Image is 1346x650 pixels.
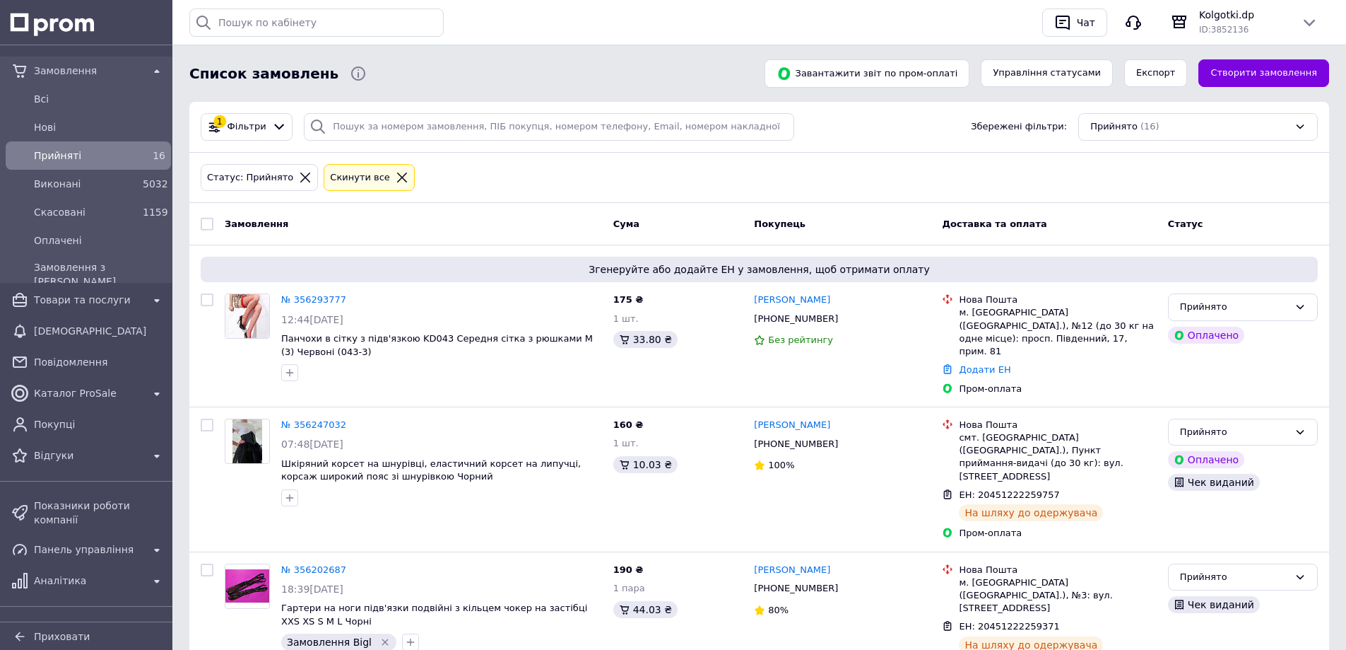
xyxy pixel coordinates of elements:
[34,260,165,289] span: Замовлення з [PERSON_NAME]
[225,218,288,228] span: Замовлення
[613,313,639,324] span: 1 шт.
[613,438,639,448] span: 1 шт.
[959,364,1010,375] a: Додати ЕН
[34,631,90,642] span: Приховати
[613,564,644,575] span: 190 ₴
[1042,8,1107,37] button: Чат
[754,218,805,228] span: Покупець
[304,113,794,141] input: Пошук за номером замовлення, ПІБ покупця, номером телефону, Email, номером накладної
[764,59,969,88] button: Завантажити звіт по пром-оплаті
[206,262,1312,277] span: Згенеруйте або додайте ЕН у замовлення, щоб отримати оплату
[225,294,270,339] a: Фото товару
[1074,12,1098,33] div: Чат
[281,419,346,430] a: № 356247032
[281,333,593,357] a: Панчохи в сітку з підв'язкою KD043 Середня сітка з рюшками М (3) Червоні (043-3)
[959,419,1156,431] div: Нова Пошта
[143,178,168,190] span: 5032
[959,576,1156,615] div: м. [GEOGRAPHIC_DATA] ([GEOGRAPHIC_DATA].), №3: вул. [STREET_ADDRESS]
[971,120,1067,134] span: Збережені фільтри:
[1168,474,1260,491] div: Чек виданий
[1168,596,1260,613] div: Чек виданий
[1140,121,1159,132] span: (16)
[959,383,1156,395] div: Пром-оплата
[754,294,830,307] a: [PERSON_NAME]
[768,605,789,615] span: 80%
[189,64,338,84] span: Список замовлень
[768,335,833,345] span: Без рейтингу
[959,489,1059,500] span: ЕН: 20451222259757
[981,59,1113,87] button: Управління статусами
[959,431,1156,483] div: смт. [GEOGRAPHIC_DATA] ([GEOGRAPHIC_DATA].), Пункт приймання-видачі (до 30 кг): вул. [STREET_ADDR...
[751,310,841,328] div: [PHONE_NUMBER]
[1168,451,1244,468] div: Оплачено
[379,637,391,648] svg: Видалити мітку
[613,294,644,305] span: 175 ₴
[232,419,261,463] img: Фото товару
[34,448,143,463] span: Відгуки
[1198,59,1329,87] a: Створити замовлення
[1090,120,1138,134] span: Прийнято
[204,170,296,185] div: Статус: Прийнято
[225,569,269,603] img: Фото товару
[613,218,639,228] span: Cума
[959,294,1156,306] div: Нова Пошта
[751,435,841,453] div: [PHONE_NUMBER]
[287,637,372,648] span: Замовлення Bigl
[959,621,1059,632] span: ЕН: 20451222259371
[34,92,165,106] span: Всi
[281,564,346,575] a: № 356202687
[34,574,143,588] span: Аналітика
[1168,218,1203,228] span: Статус
[143,207,168,218] span: 1159
[34,417,165,431] span: Покупці
[189,8,444,37] input: Пошук по кабінету
[754,419,830,432] a: [PERSON_NAME]
[1180,300,1289,315] div: Прийнято
[153,150,165,161] span: 16
[281,458,581,482] a: Шкіряний корсет на шнурівці, еластичний корсет на липучці, корсаж широкий пояс зі шнурівкою Чорний
[281,314,343,325] span: 12:44[DATE]
[959,306,1156,358] div: м. [GEOGRAPHIC_DATA] ([GEOGRAPHIC_DATA].), №12 (до 30 кг на одне місце): просп. Південний, 17, пр...
[1180,570,1289,585] div: Прийнято
[281,439,343,450] span: 07:48[DATE]
[613,419,644,430] span: 160 ₴
[1180,425,1289,440] div: Прийнято
[613,601,678,618] div: 44.03 ₴
[959,564,1156,576] div: Нова Пошта
[34,120,165,134] span: Нові
[34,205,137,219] span: Скасовані
[213,115,226,128] div: 1
[281,294,346,305] a: № 356293777
[34,324,165,338] span: [DEMOGRAPHIC_DATA]
[34,499,165,527] span: Показники роботи компанії
[613,456,678,473] div: 10.03 ₴
[34,64,143,78] span: Замовлення
[942,218,1046,228] span: Доставка та оплата
[228,120,266,134] span: Фільтри
[225,294,269,338] img: Фото товару
[34,386,143,400] span: Каталог ProSale
[1199,25,1248,35] span: ID: 3852136
[34,355,165,369] span: Повідомлення
[959,504,1103,521] div: На шляху до одержувача
[613,583,645,593] span: 1 пара
[225,419,270,464] a: Фото товару
[327,170,393,185] div: Cкинути все
[34,233,165,248] span: Оплачені
[281,584,343,595] span: 18:39[DATE]
[1168,327,1244,344] div: Оплачено
[34,149,137,163] span: Прийняті
[768,460,794,470] span: 100%
[225,564,270,609] a: Фото товару
[1199,8,1289,22] span: Kolgotki.dp
[613,331,678,348] div: 33.80 ₴
[959,527,1156,540] div: Пром-оплата
[34,177,137,191] span: Виконані
[34,293,143,307] span: Товари та послуги
[34,542,143,557] span: Панель управління
[754,564,830,577] a: [PERSON_NAME]
[281,603,587,627] a: Гартери на ноги підв'язки подвійні з кільцем чокер на застібці XXS XS S M L Чорні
